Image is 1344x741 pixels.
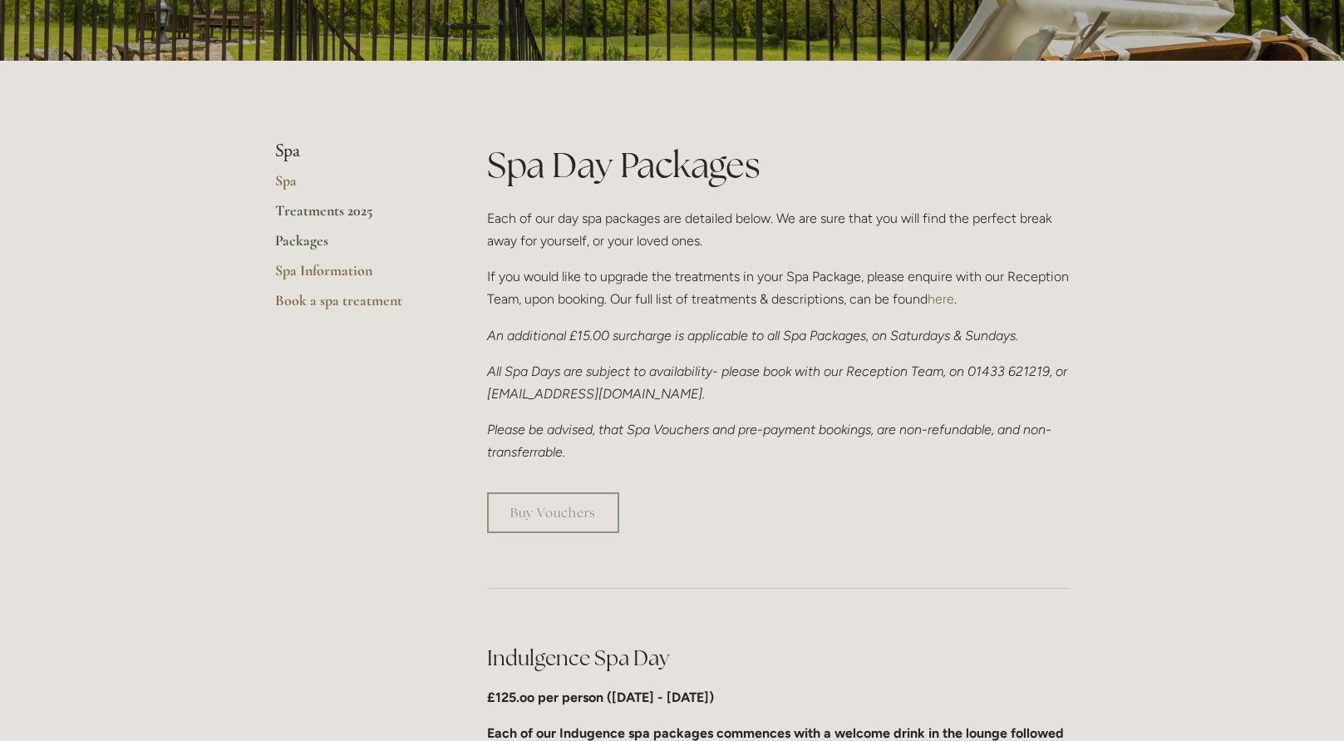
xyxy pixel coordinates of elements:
a: Buy Vouchers [487,492,619,533]
a: Book a spa treatment [275,291,434,321]
em: All Spa Days are subject to availability- please book with our Reception Team, on 01433 621219, o... [487,363,1071,402]
li: Spa [275,141,434,162]
a: Treatments 2025 [275,201,434,231]
a: Spa Information [275,261,434,291]
em: Please be advised, that Spa Vouchers and pre-payment bookings, are non-refundable, and non-transf... [487,422,1051,460]
strong: £125.oo per person ([DATE] - [DATE]) [487,689,714,705]
h2: Indulgence Spa Day [487,644,1070,673]
h1: Spa Day Packages [487,141,1070,190]
a: here [928,291,954,307]
a: Spa [275,171,434,201]
p: If you would like to upgrade the treatments in your Spa Package, please enquire with our Receptio... [487,265,1070,310]
a: Packages [275,231,434,261]
em: An additional £15.00 surcharge is applicable to all Spa Packages, on Saturdays & Sundays. [487,328,1018,343]
p: Each of our day spa packages are detailed below. We are sure that you will find the perfect break... [487,207,1070,252]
